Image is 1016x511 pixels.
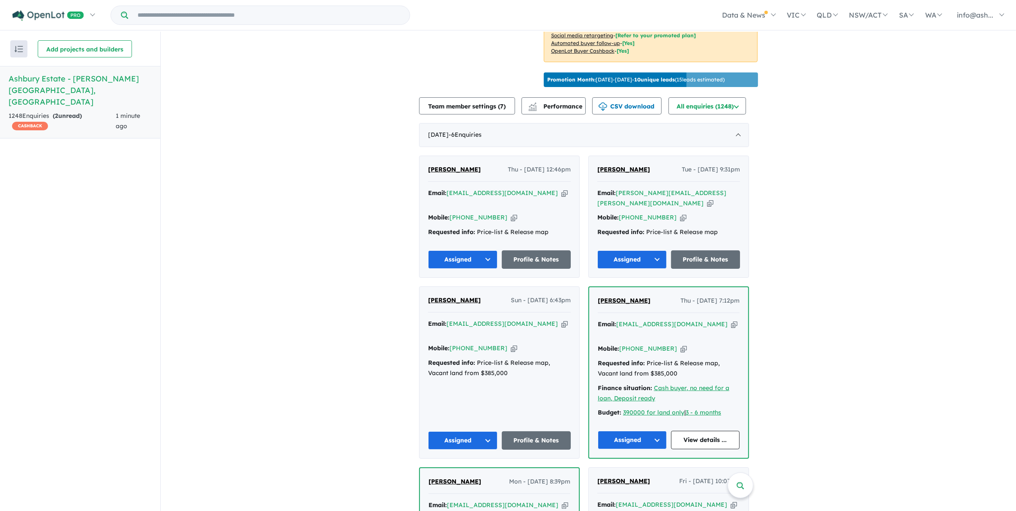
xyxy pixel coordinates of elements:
div: Price-list & Release map [597,227,740,237]
strong: Requested info: [597,228,644,236]
button: Copy [511,344,517,353]
button: Copy [680,344,687,353]
button: Copy [562,501,568,510]
span: Thu - [DATE] 12:46pm [508,165,571,175]
button: CSV download [592,97,662,114]
a: [EMAIL_ADDRESS][DOMAIN_NAME] [616,320,728,328]
button: All enquiries (1248) [668,97,746,114]
a: [PHONE_NUMBER] [619,213,677,221]
span: - 6 Enquir ies [449,131,482,138]
b: Promotion Month: [547,76,596,83]
strong: Email: [597,189,616,197]
a: [PERSON_NAME] [597,476,650,487]
strong: Email: [429,501,447,509]
strong: Mobile: [428,213,450,221]
span: [Yes] [617,48,629,54]
a: [PERSON_NAME] [597,165,650,175]
button: Copy [561,319,568,328]
button: Assigned [428,431,498,450]
a: [EMAIL_ADDRESS][DOMAIN_NAME] [616,501,727,508]
span: Thu - [DATE] 7:12pm [680,296,740,306]
a: Profile & Notes [502,431,571,450]
strong: Budget: [598,409,621,416]
strong: Email: [598,320,616,328]
button: Copy [707,199,713,208]
a: [PERSON_NAME] [428,165,481,175]
strong: Mobile: [598,345,619,352]
strong: Mobile: [597,213,619,221]
a: [PHONE_NUMBER] [619,345,677,352]
span: [PERSON_NAME] [597,165,650,173]
a: 3 - 6 months [686,409,721,416]
u: OpenLot Buyer Cashback [551,48,614,54]
span: [PERSON_NAME] [428,165,481,173]
div: [DATE] [419,123,749,147]
p: [DATE] - [DATE] - ( 15 leads estimated) [547,76,725,84]
span: info@ash... [957,11,993,19]
button: Copy [731,500,737,509]
button: Assigned [598,431,667,449]
strong: Requested info: [428,228,475,236]
span: 7 [501,102,504,110]
span: [Refer to your promoted plan] [615,32,696,39]
u: Social media retargeting [551,32,613,39]
a: [EMAIL_ADDRESS][DOMAIN_NAME] [447,320,558,328]
a: [PERSON_NAME] [598,296,650,306]
strong: Email: [597,501,616,508]
span: Tue - [DATE] 9:31pm [682,165,740,175]
strong: Requested info: [428,359,475,367]
span: Sun - [DATE] 6:43pm [511,295,571,306]
span: 2 [55,112,58,120]
span: Performance [530,102,582,110]
h5: Ashbury Estate - [PERSON_NAME][GEOGRAPHIC_DATA] , [GEOGRAPHIC_DATA] [9,73,152,108]
a: [EMAIL_ADDRESS][DOMAIN_NAME] [447,501,558,509]
a: [PERSON_NAME] [428,295,481,306]
a: [PERSON_NAME][EMAIL_ADDRESS][PERSON_NAME][DOMAIN_NAME] [597,189,726,207]
button: Copy [731,320,737,329]
a: [EMAIL_ADDRESS][DOMAIN_NAME] [447,189,558,197]
strong: Email: [428,189,447,197]
a: Cash buyer, no need for a loan, Deposit ready [598,384,729,402]
u: 390000 for land only [623,409,684,416]
img: Openlot PRO Logo White [12,10,84,21]
strong: Finance situation: [598,384,652,392]
span: [PERSON_NAME] [429,478,481,485]
a: [PERSON_NAME] [429,477,481,487]
input: Try estate name, suburb, builder or developer [130,6,408,24]
span: [Yes] [622,40,635,46]
img: download icon [599,102,607,111]
div: | [598,408,740,418]
button: Copy [511,213,517,222]
img: sort.svg [15,46,23,52]
button: Performance [521,97,586,114]
span: CASHBACK [12,122,48,130]
a: [PHONE_NUMBER] [450,344,507,352]
span: Fri - [DATE] 10:07am [679,476,740,487]
span: Mon - [DATE] 8:39pm [509,477,570,487]
a: View details ... [671,431,740,449]
a: Profile & Notes [671,250,740,269]
div: Price-list & Release map, Vacant land from $385,000 [428,358,571,379]
span: 1 minute ago [116,112,140,130]
a: [PHONE_NUMBER] [450,213,507,221]
u: Automated buyer follow-up [551,40,620,46]
img: line-chart.svg [529,102,536,107]
button: Assigned [597,250,667,269]
button: Add projects and builders [38,40,132,57]
strong: Email: [428,320,447,328]
div: Price-list & Release map, Vacant land from $385,000 [598,358,740,379]
img: bar-chart.svg [528,105,537,111]
div: Price-list & Release map [428,227,571,237]
span: [PERSON_NAME] [597,477,650,485]
a: Profile & Notes [502,250,571,269]
b: 10 unique leads [634,76,675,83]
button: Copy [680,213,686,222]
strong: Requested info: [598,359,645,367]
button: Team member settings (7) [419,97,515,114]
strong: Mobile: [428,344,450,352]
strong: ( unread) [53,112,82,120]
button: Assigned [428,250,498,269]
button: Copy [561,189,568,198]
